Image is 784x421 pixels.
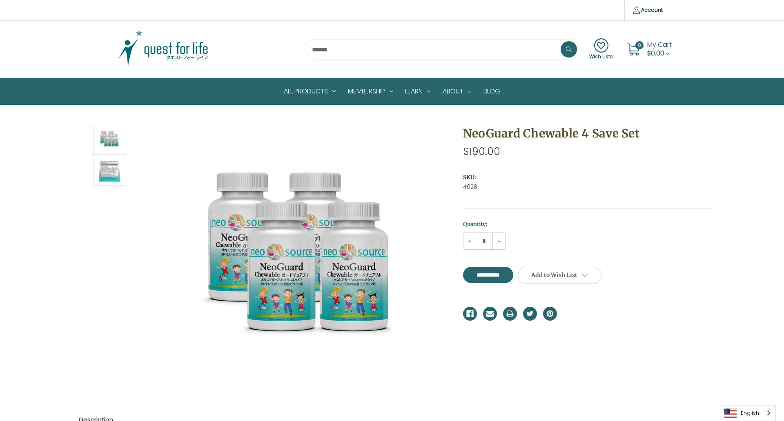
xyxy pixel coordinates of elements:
a: About [437,78,477,104]
dd: 4028 [463,183,713,191]
a: Add to Wish List [518,267,601,284]
a: Print [503,307,517,321]
a: Wish Lists [589,38,613,60]
span: $0.00 [647,49,664,58]
img: Quest Group [112,29,214,70]
img: NeoGuard Chewable 4 Save Set [197,157,401,361]
a: Blog [477,78,506,104]
h1: NeoGuard Chewable 4 Save Set [463,125,713,142]
img: NeoGuard Chewable 4 Save Set [99,126,120,153]
span: My Cart [647,40,672,49]
span: Add to Wish List [531,271,577,279]
span: $190.00 [463,144,500,159]
img: NeoGuard Chewable 4 Save Set [99,157,120,184]
span: 0 [635,41,644,49]
a: Cart with 0 items [647,40,672,58]
label: Quantity: [463,220,713,228]
a: Membership [342,78,399,104]
dt: SKU: [463,173,710,182]
div: Language [720,405,776,421]
aside: Language selected: English [720,405,776,421]
a: All Products [278,78,342,104]
a: Learn [399,78,437,104]
a: English [720,405,775,421]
